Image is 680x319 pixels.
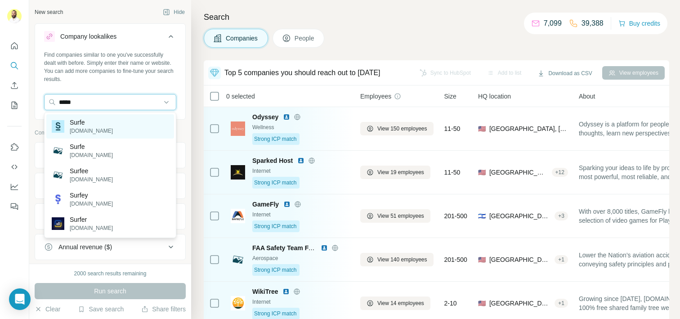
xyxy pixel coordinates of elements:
[252,167,349,175] div: Internet
[254,135,297,143] span: Strong ICP match
[254,222,297,230] span: Strong ICP match
[35,175,185,197] button: Industry
[360,253,434,266] button: View 140 employees
[226,92,255,101] span: 0 selected
[552,168,568,176] div: + 12
[579,92,595,101] span: About
[70,191,113,200] p: Surfey
[478,211,486,220] span: 🇮🇱
[478,299,486,308] span: 🇺🇸
[478,124,486,133] span: 🇺🇸
[489,211,551,220] span: [GEOGRAPHIC_DATA], [GEOGRAPHIC_DATA]
[444,255,467,264] span: 201-500
[360,92,391,101] span: Employees
[478,92,511,101] span: HQ location
[360,297,430,310] button: View 14 employees
[7,38,22,54] button: Quick start
[52,193,64,206] img: Surfey
[555,256,568,264] div: + 1
[70,118,113,127] p: Surfe
[295,34,315,43] span: People
[60,32,116,41] div: Company lookalikes
[70,175,113,184] p: [DOMAIN_NAME]
[252,112,278,121] span: Odyssey
[377,299,424,307] span: View 14 employees
[35,236,185,258] button: Annual revenue ($)
[141,305,186,314] button: Share filters
[360,166,430,179] button: View 19 employees
[44,51,176,83] div: Find companies similar to one you've successfully dealt with before. Simply enter their name or w...
[35,129,186,137] p: Company information
[252,244,338,252] span: FAA Safety Team FAASTeam
[377,168,424,176] span: View 19 employees
[70,151,113,159] p: [DOMAIN_NAME]
[252,287,278,296] span: WikiTree
[252,254,349,262] div: Aerospace
[321,244,328,252] img: LinkedIn logo
[283,201,291,208] img: LinkedIn logo
[7,179,22,195] button: Dashboard
[377,125,427,133] span: View 150 employees
[444,299,457,308] span: 2-10
[297,157,304,164] img: LinkedIn logo
[70,200,113,208] p: [DOMAIN_NAME]
[544,18,562,29] p: 7,099
[254,310,297,318] span: Strong ICP match
[252,211,349,219] div: Internet
[582,18,604,29] p: 39,388
[35,206,185,227] button: HQ location
[70,127,113,135] p: [DOMAIN_NAME]
[478,168,486,177] span: 🇺🇸
[52,144,64,157] img: Surfe
[555,212,568,220] div: + 3
[58,243,112,252] div: Annual revenue ($)
[9,288,31,310] div: Open Intercom Messenger
[7,58,22,74] button: Search
[555,299,568,307] div: + 1
[252,200,279,209] span: GameFly
[283,113,290,121] img: LinkedIn logo
[489,255,551,264] span: [GEOGRAPHIC_DATA], [US_STATE]
[70,215,113,224] p: Surfer
[531,67,598,80] button: Download as CSV
[7,97,22,113] button: My lists
[489,124,568,133] span: [GEOGRAPHIC_DATA], [US_STATE]
[74,270,147,278] div: 2000 search results remaining
[377,212,424,220] span: View 51 employees
[7,9,22,23] img: Avatar
[78,305,124,314] button: Save search
[231,165,245,180] img: Logo of Sparked Host
[231,296,245,310] img: Logo of WikiTree
[254,179,297,187] span: Strong ICP match
[252,123,349,131] div: Wellness
[204,11,669,23] h4: Search
[231,209,245,223] img: Logo of GameFly
[231,121,245,136] img: Logo of Odyssey
[489,299,551,308] span: [GEOGRAPHIC_DATA], [US_STATE]
[35,144,185,166] button: Company
[226,34,259,43] span: Companies
[377,256,427,264] span: View 140 employees
[7,159,22,175] button: Use Surfe API
[360,209,430,223] button: View 51 employees
[254,266,297,274] span: Strong ICP match
[70,142,113,151] p: Surfe
[444,168,461,177] span: 11-50
[360,122,434,135] button: View 150 employees
[52,120,64,133] img: Surfe
[7,139,22,155] button: Use Surfe on LinkedIn
[282,288,290,295] img: LinkedIn logo
[444,92,456,101] span: Size
[52,217,64,230] img: Surfer
[35,26,185,51] button: Company lookalikes
[252,298,349,306] div: Internet
[52,169,64,181] img: Surfee
[224,67,380,78] div: Top 5 companies you should reach out to [DATE]
[444,211,467,220] span: 201-500
[70,166,113,175] p: Surfee
[478,255,486,264] span: 🇺🇸
[70,224,113,232] p: [DOMAIN_NAME]
[7,198,22,215] button: Feedback
[35,305,60,314] button: Clear
[157,5,191,19] button: Hide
